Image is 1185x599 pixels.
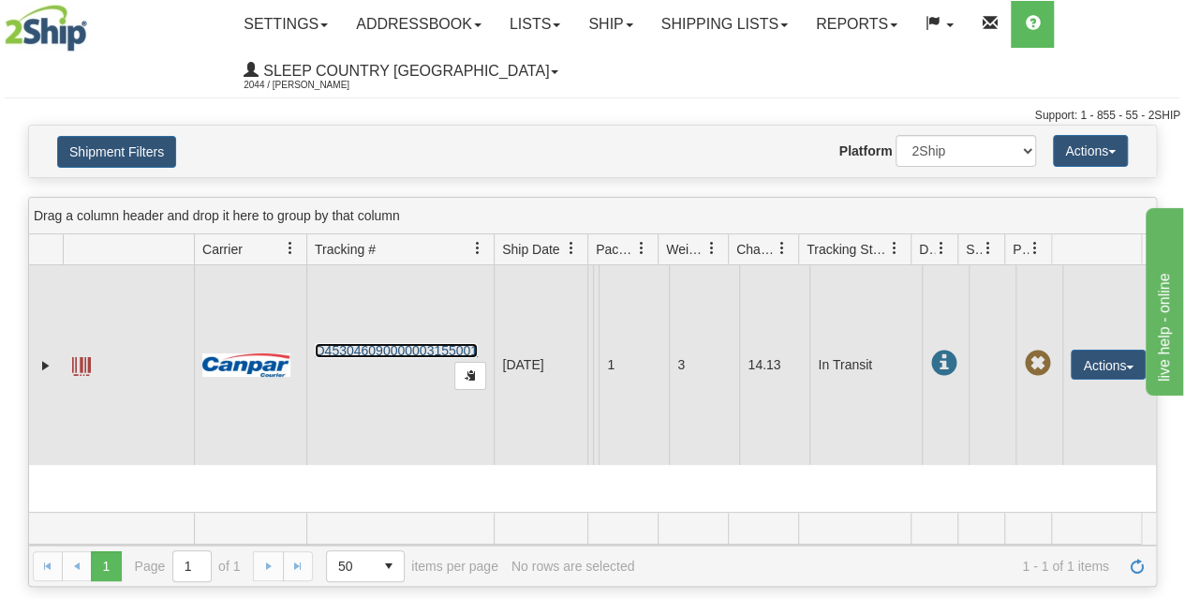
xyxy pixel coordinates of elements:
[599,265,669,465] td: 1
[315,240,376,259] span: Tracking #
[511,559,635,574] div: No rows are selected
[91,551,121,581] span: Page 1
[766,232,798,264] a: Charge filter column settings
[494,265,587,465] td: [DATE]
[338,557,363,576] span: 50
[696,232,728,264] a: Weight filter column settings
[919,240,935,259] span: Delivery Status
[736,240,776,259] span: Charge
[1122,551,1152,581] a: Refresh
[230,48,572,95] a: Sleep Country [GEOGRAPHIC_DATA] 2044 / [PERSON_NAME]
[1053,135,1128,167] button: Actions
[315,343,478,358] a: D453046090000003155001
[230,1,342,48] a: Settings
[202,353,290,377] img: 14 - Canpar
[5,5,87,52] img: logo2044.jpg
[502,240,559,259] span: Ship Date
[879,232,911,264] a: Tracking Status filter column settings
[669,265,739,465] td: 3
[29,198,1156,234] div: grid grouping header
[555,232,587,264] a: Ship Date filter column settings
[647,559,1109,574] span: 1 - 1 of 1 items
[1142,203,1183,395] iframe: chat widget
[37,356,55,375] a: Expand
[966,240,982,259] span: Shipment Issues
[666,240,705,259] span: Weight
[135,550,241,582] span: Page of 1
[626,232,658,264] a: Packages filter column settings
[807,240,888,259] span: Tracking Status
[14,11,173,34] div: live help - online
[587,265,593,465] td: Dormez-vous Shipping Department [GEOGRAPHIC_DATA] [GEOGRAPHIC_DATA] [GEOGRAPHIC_DATA] G1M 0A4
[1071,350,1146,380] button: Actions
[202,240,243,259] span: Carrier
[1013,240,1029,259] span: Pickup Status
[647,1,802,48] a: Shipping lists
[593,265,599,465] td: [PERSON_NAME] [PERSON_NAME] HOMYNYK CA BC VANCOUVER V6G 1P5
[809,265,922,465] td: In Transit
[374,551,404,581] span: select
[930,351,956,377] span: In Transit
[326,550,405,582] span: Page sizes drop down
[1019,232,1051,264] a: Pickup Status filter column settings
[972,232,1004,264] a: Shipment Issues filter column settings
[342,1,496,48] a: Addressbook
[839,142,893,160] label: Platform
[454,362,486,390] button: Copy to clipboard
[274,232,306,264] a: Carrier filter column settings
[496,1,574,48] a: Lists
[596,240,635,259] span: Packages
[244,76,384,95] span: 2044 / [PERSON_NAME]
[72,349,91,379] a: Label
[173,551,211,581] input: Page 1
[259,63,549,79] span: Sleep Country [GEOGRAPHIC_DATA]
[926,232,957,264] a: Delivery Status filter column settings
[326,550,498,582] span: items per page
[1024,351,1050,377] span: Pickup Not Assigned
[462,232,494,264] a: Tracking # filter column settings
[5,108,1180,124] div: Support: 1 - 855 - 55 - 2SHIP
[57,136,176,168] button: Shipment Filters
[802,1,911,48] a: Reports
[574,1,646,48] a: Ship
[739,265,809,465] td: 14.13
